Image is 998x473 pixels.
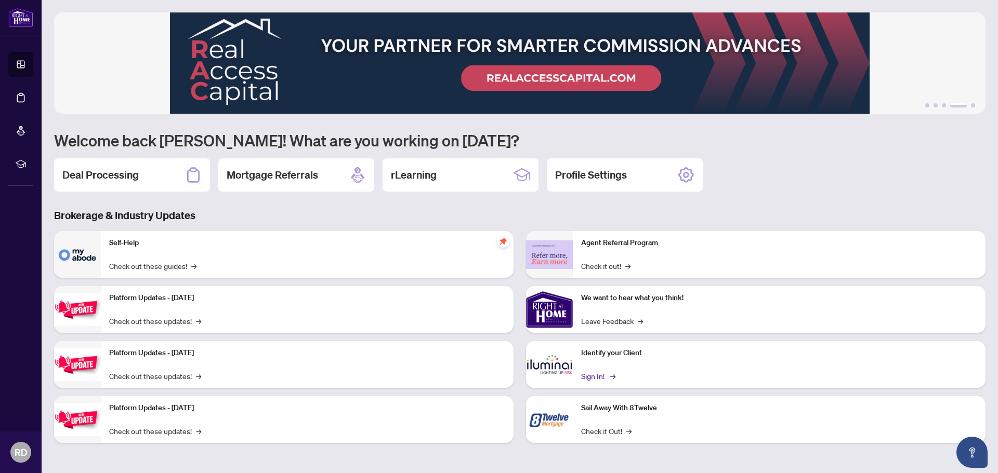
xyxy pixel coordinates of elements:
[109,237,505,249] p: Self-Help
[581,315,643,327] a: Leave Feedback→
[109,260,196,272] a: Check out these guides!→
[626,425,632,437] span: →
[555,168,627,182] h2: Profile Settings
[62,168,139,182] h2: Deal Processing
[109,347,505,359] p: Platform Updates - [DATE]
[934,103,938,107] button: 2
[942,103,946,107] button: 3
[497,235,509,248] span: pushpin
[227,168,318,182] h2: Mortgage Referrals
[54,208,986,223] h3: Brokerage & Industry Updates
[54,403,101,436] img: Platform Updates - June 23, 2025
[610,370,615,382] span: →
[196,425,201,437] span: →
[196,315,201,327] span: →
[581,402,977,414] p: Sail Away With 8Twelve
[638,315,643,327] span: →
[581,292,977,304] p: We want to hear what you think!
[109,315,201,327] a: Check out these updates!→
[54,231,101,278] img: Self-Help
[581,260,631,272] a: Check it out!→
[956,437,988,468] button: Open asap
[54,130,986,150] h1: Welcome back [PERSON_NAME]! What are you working on [DATE]?
[526,341,573,388] img: Identify your Client
[54,348,101,381] img: Platform Updates - July 8, 2025
[109,425,201,437] a: Check out these updates!→
[581,370,614,382] a: Sign In!→
[526,286,573,333] img: We want to hear what you think!
[526,240,573,269] img: Agent Referral Program
[109,292,505,304] p: Platform Updates - [DATE]
[950,103,967,107] button: 4
[391,168,437,182] h2: rLearning
[196,370,201,382] span: →
[109,402,505,414] p: Platform Updates - [DATE]
[8,8,33,27] img: logo
[54,12,986,114] img: Slide 3
[925,103,929,107] button: 1
[581,237,977,249] p: Agent Referral Program
[15,445,28,460] span: RD
[971,103,975,107] button: 5
[54,293,101,326] img: Platform Updates - July 21, 2025
[526,396,573,443] img: Sail Away With 8Twelve
[581,347,977,359] p: Identify your Client
[109,370,201,382] a: Check out these updates!→
[191,260,196,272] span: →
[581,425,632,437] a: Check it Out!→
[625,260,631,272] span: →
